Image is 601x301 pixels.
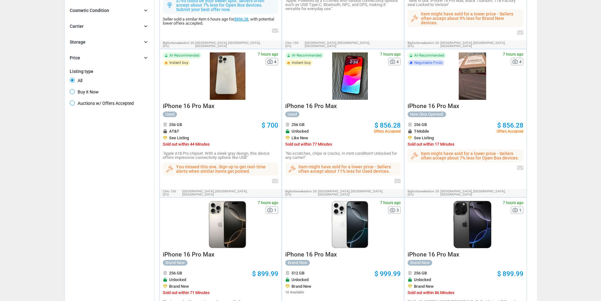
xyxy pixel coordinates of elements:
span: Brand New [292,284,311,288]
div: Cosmetic Condition [70,7,109,14]
i: chevron_right [143,23,149,29]
span: See Listing [169,136,189,140]
span: Brand New [414,284,434,288]
a: iPhone 16 Pro Max [408,104,459,109]
span: 3 [397,208,399,212]
div: Carrier [70,23,84,30]
span: See Listing [414,136,434,140]
div: Brand New [285,260,310,266]
a: $856.28 [234,17,248,21]
span: $ 999.99 [374,270,401,278]
div: Storage [70,39,85,46]
span: 256 GB [292,123,304,127]
span: 256 GB [414,271,427,275]
span: Buy it Now [70,89,99,97]
span: bigfootsneakerdon: [163,41,190,45]
div: Listing type [70,69,149,74]
span: 4 [397,60,399,64]
span: [GEOGRAPHIC_DATA], [GEOGRAPHIC_DATA],[GEOGRAPHIC_DATA] [305,41,401,48]
span: 7 hours ago [503,201,523,205]
span: 1 [519,208,521,212]
span: Instant buy [292,61,311,64]
span: $ 899.99 [497,270,523,278]
span: Unlocked [414,278,431,282]
div: Used [163,111,177,117]
p: "No scratches, chips or cracks, In mint condition!! Unlocked for any carrier!" [285,151,401,160]
div: Used [285,111,299,117]
i: chevron_right [143,39,149,45]
span: 130 (0%) [163,190,176,196]
span: 26 (0%) [408,41,439,48]
span: 26 (0%) [285,190,317,196]
div: Price [70,55,80,62]
a: $ 700 [262,122,278,129]
span: 256 GB [169,123,182,127]
span: Sold out within 86 Minutes [408,291,455,295]
span: 26 (0%) [408,190,439,196]
span: bigfootsneakerdon: [408,41,435,45]
span: Sold out within 71 Minutes [163,291,210,295]
span: ctriv: [163,190,170,193]
span: 1 [274,208,276,212]
span: 130 (0%) [285,41,298,48]
a: iPhone 16 Pro Max [408,253,459,257]
div: Seller sold a similar item 6 hours ago for , with potential lower offers accepted. [163,17,278,25]
span: iPhone 16 Pro Max [285,251,337,258]
span: Unlocked [169,278,186,282]
img: envelop icon [517,166,523,170]
span: Unlocked [292,278,309,282]
div: Brand New [408,260,432,266]
span: bigfootsneakerdon: [408,190,435,193]
span: iPhone 16 Pro Max [285,102,337,110]
span: Offers Accepted [374,129,401,133]
span: Unlocked [292,129,309,133]
span: 26 (0%) [163,41,194,48]
span: Brand New [169,284,189,288]
span: 256 GB [169,271,182,275]
span: 4 [519,60,521,64]
span: 7 hours ago [258,52,278,56]
span: 10 Available [285,291,311,294]
span: 7 hours ago [503,52,523,56]
span: All [70,78,82,85]
span: 4 [274,60,276,64]
span: [GEOGRAPHIC_DATA], [GEOGRAPHIC_DATA],[GEOGRAPHIC_DATA] [440,41,523,48]
span: 512 GB [292,271,304,275]
p: Item might have sold for a lower price - Sellers often accept about 11% less for Used devices. [298,165,398,173]
div: Brand New [163,260,187,266]
span: [GEOGRAPHIC_DATA], [GEOGRAPHIC_DATA],[GEOGRAPHIC_DATA] [182,190,278,196]
p: "Apple A18 Pro chipset. With a sleek gray design, this device offers impressive connectivity opti... [163,151,278,160]
img: envelop icon [394,179,401,183]
span: Like New [292,136,308,140]
p: Item might have sold for a lower price - Sellers often accept about 7% less for Open Box devices. [421,151,520,160]
a: $ 856.28 [374,122,401,129]
span: Auctions w/ Offers Accepted [70,100,134,108]
span: AI-Recommended [169,54,199,57]
span: Offers Accepted [497,129,523,133]
i: chevron_right [143,7,149,14]
img: envelop icon [272,179,278,183]
span: 7 hours ago [380,52,401,56]
span: Negotiable Finds [414,61,443,64]
a: $ 899.99 [252,271,278,277]
div: New (Box Opened) [408,111,446,117]
p: Item might have sold for a lower price - Sellers often accept about 9% less for Brand New devices. [421,12,520,25]
span: 7 hours ago [380,201,401,205]
span: iPhone 16 Pro Max [163,102,215,110]
span: ctriv: [285,41,292,45]
p: You missed this one. Sign up to get real-time alerts when similar items get posted. [176,165,275,173]
span: iPhone 16 Pro Max [408,251,459,258]
a: iPhone 16 Pro Max [285,253,337,257]
span: [GEOGRAPHIC_DATA], [GEOGRAPHIC_DATA],[GEOGRAPHIC_DATA] [318,190,401,196]
img: envelop icon [272,28,278,33]
a: $ 856.28 [497,122,523,129]
span: AI-Recommended [414,54,444,57]
span: bigfootsneakerdon: [285,190,312,193]
span: AI-Recommended [292,54,322,57]
span: iPhone 16 Pro Max [163,251,215,258]
span: Sold out within 44 Minutes [163,142,210,146]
